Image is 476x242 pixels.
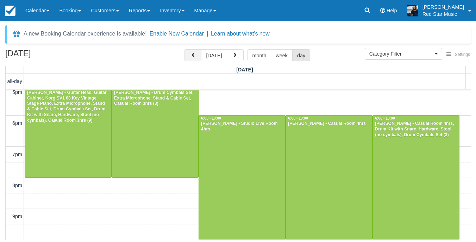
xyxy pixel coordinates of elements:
[369,50,433,57] span: Category Filter
[442,50,474,60] button: Settings
[455,52,470,57] span: Settings
[24,30,147,38] div: A new Booking Calendar experience is available!
[422,11,464,18] p: Red Star Music
[387,8,397,13] span: Help
[236,67,253,72] span: [DATE]
[207,31,208,37] span: |
[5,49,94,62] h2: [DATE]
[271,49,293,61] button: week
[288,116,308,120] span: 6:00 - 10:00
[248,49,271,61] button: month
[150,30,204,37] button: Enable New Calendar
[199,115,286,240] a: 6:00 - 10:00[PERSON_NAME] - Studio Live Room 4hrs
[292,49,310,61] button: day
[372,115,459,240] a: 6:00 - 10:00[PERSON_NAME] - Casual Room 4hrs, Drum Kit with Snare, Hardware, Stool (no cymbals), ...
[27,90,109,123] div: [PERSON_NAME] - Guitar Head, Guitar Cabinet, Korg SV1 88 Key Vintage Stage Piano, Extra Microphon...
[201,121,283,132] div: [PERSON_NAME] - Studio Live Room 4hrs
[12,183,22,188] span: 8pm
[380,8,385,13] i: Help
[12,120,22,126] span: 6pm
[5,6,15,16] img: checkfront-main-nav-mini-logo.png
[365,48,442,60] button: Category Filter
[375,116,395,120] span: 6:00 - 10:00
[286,115,372,240] a: 6:00 - 10:00[PERSON_NAME] - Casual Room 4hrs
[375,121,457,138] div: [PERSON_NAME] - Casual Room 4hrs, Drum Kit with Snare, Hardware, Stool (no cymbals), Drum Cymbals...
[407,5,418,16] img: A1
[12,214,22,219] span: 9pm
[422,4,464,11] p: [PERSON_NAME]
[25,84,112,178] a: [PERSON_NAME] - Guitar Head, Guitar Cabinet, Korg SV1 88 Key Vintage Stage Piano, Extra Microphon...
[288,121,370,127] div: [PERSON_NAME] - Casual Room 4hrs
[12,152,22,157] span: 7pm
[7,78,22,84] span: all-day
[201,49,227,61] button: [DATE]
[211,31,270,37] a: Learn about what's new
[112,84,199,178] a: [PERSON_NAME] - Drum Cymbals Set, Extra Microphone, Stand & Cable Set, Casual Room 3hrs (3)
[114,90,196,107] div: [PERSON_NAME] - Drum Cymbals Set, Extra Microphone, Stand & Cable Set, Casual Room 3hrs (3)
[201,116,221,120] span: 6:00 - 10:00
[12,89,22,95] span: 5pm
